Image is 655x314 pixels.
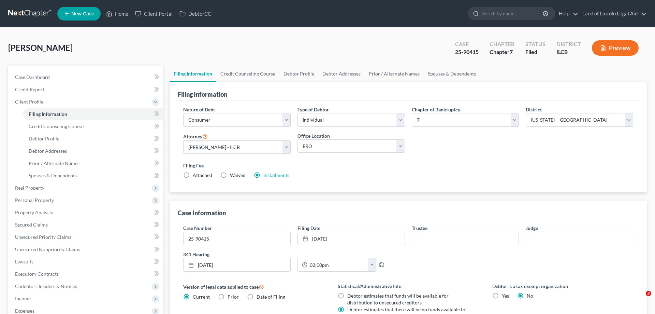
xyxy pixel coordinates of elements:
a: Prior / Alternate Names [23,157,163,169]
span: Real Property [15,185,44,191]
a: DebtorCC [176,8,215,20]
a: Case Dashboard [10,71,163,83]
a: Help [555,8,578,20]
a: Executory Contracts [10,268,163,280]
div: 25-90415 [455,48,479,56]
span: Yes [502,293,509,299]
div: Chapter [490,48,514,56]
div: Case Information [178,209,226,217]
a: Filing Information [23,108,163,120]
label: Nature of Debt [183,106,215,113]
label: Case Number [183,224,212,232]
span: New Case [71,11,94,16]
input: -- [412,232,519,245]
span: Property Analysis [15,209,53,215]
div: Case [455,40,479,48]
label: Chapter of Bankruptcy [412,106,460,113]
span: No [527,293,533,299]
a: Spouses & Dependents [23,169,163,182]
span: Debtor Addresses [29,148,67,154]
span: Case Dashboard [15,74,50,80]
a: Client Portal [132,8,176,20]
div: Chapter [490,40,514,48]
span: Credit Report [15,86,44,92]
a: Filing Information [170,66,216,82]
span: 7 [510,49,513,55]
label: Debtor is a tax exempt organization [492,283,633,290]
a: Debtor Addresses [318,66,365,82]
a: Home [103,8,132,20]
a: Lawsuits [10,256,163,268]
a: Debtor Profile [23,133,163,145]
span: Secured Claims [15,222,48,228]
a: Property Analysis [10,206,163,219]
div: ILCB [556,48,581,56]
input: -- [526,232,633,245]
label: Filing Fee [183,162,633,169]
a: Debtor Addresses [23,145,163,157]
a: [DATE] [184,258,290,271]
label: Office Location [297,132,330,139]
span: Date of Filing [257,294,285,300]
label: Version of legal data applied to case [183,283,324,291]
label: Attorney [183,132,208,140]
span: Lawsuits [15,259,33,264]
input: Search by name... [481,7,544,20]
iframe: Intercom live chat [632,291,648,307]
span: Income [15,296,31,301]
span: Client Profile [15,99,43,105]
span: Waived [230,172,246,178]
input: Enter case number... [184,232,290,245]
a: Land of Lincoln Legal Aid [579,8,646,20]
span: Debtor estimates that funds will be available for distribution to unsecured creditors. [347,293,449,305]
a: [DATE] [298,232,405,245]
label: Type of Debtor [297,106,329,113]
span: Spouses & Dependents [29,173,77,178]
span: Executory Contracts [15,271,59,277]
span: Attached [193,172,212,178]
div: Filing Information [178,90,227,98]
span: Debtor Profile [29,136,59,141]
label: Judge [526,224,538,232]
span: [PERSON_NAME] [8,43,73,53]
label: District [526,106,542,113]
a: Prior / Alternate Names [365,66,424,82]
span: Unsecured Nonpriority Claims [15,246,80,252]
span: 3 [646,291,651,296]
a: Credit Counseling Course [216,66,279,82]
span: Current [193,294,210,300]
span: Prior / Alternate Names [29,160,79,166]
div: Status [525,40,545,48]
label: Trustee [412,224,427,232]
button: Preview [592,40,639,56]
div: Filed [525,48,545,56]
a: Unsecured Priority Claims [10,231,163,243]
a: Debtor Profile [279,66,318,82]
span: Codebtors Insiders & Notices [15,283,77,289]
span: Personal Property [15,197,54,203]
a: Secured Claims [10,219,163,231]
span: Filing Information [29,111,67,117]
input: -- : -- [307,258,368,271]
span: Credit Counseling Course [29,123,84,129]
a: Credit Report [10,83,163,96]
a: Credit Counseling Course [23,120,163,133]
span: Unsecured Priority Claims [15,234,71,240]
label: 341 Hearing [180,251,408,258]
a: Spouses & Dependents [424,66,480,82]
span: Expenses [15,308,34,314]
label: Statistical/Administrative Info [338,283,479,290]
a: Unsecured Nonpriority Claims [10,243,163,256]
a: Installments [263,172,289,178]
label: Filing Date [297,224,320,232]
span: Prior [228,294,239,300]
div: District [556,40,581,48]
